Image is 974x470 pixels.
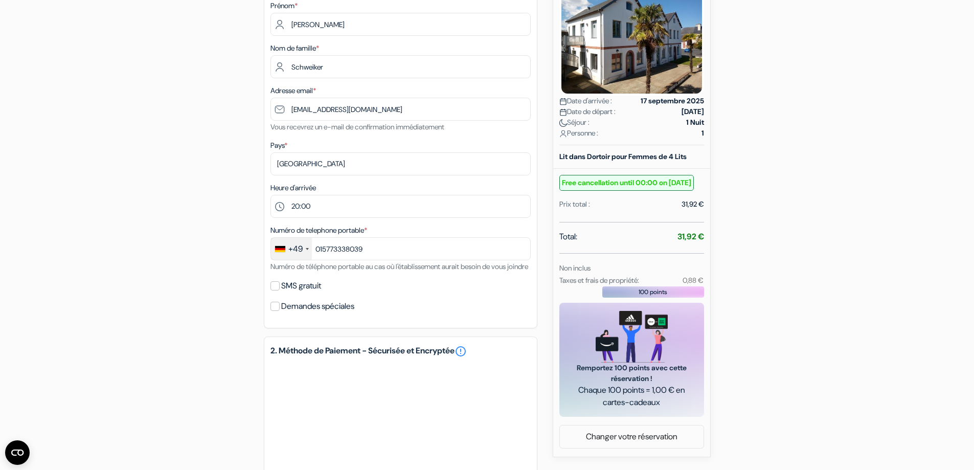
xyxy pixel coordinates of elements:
[559,128,598,139] span: Personne :
[559,199,590,210] div: Prix total :
[701,128,704,139] strong: 1
[270,122,444,131] small: Vous recevrez un e-mail de confirmation immédiatement
[270,225,367,236] label: Numéro de telephone portable
[559,175,694,191] small: Free cancellation until 00:00 on [DATE]
[270,237,531,260] input: 1512 3456789
[559,130,567,138] img: user_icon.svg
[682,199,704,210] div: 31,92 €
[5,440,30,465] button: CMP-Widget öffnen
[559,231,577,243] span: Total:
[559,98,567,105] img: calendar.svg
[686,117,704,128] strong: 1 Nuit
[270,13,531,36] input: Entrez votre prénom
[270,55,531,78] input: Entrer le nom de famille
[559,263,591,273] small: Non inclus
[572,384,692,409] span: Chaque 100 points = 1,00 € en cartes-cadeaux
[281,279,321,293] label: SMS gratuit
[639,287,667,297] span: 100 points
[288,243,303,255] div: +49
[270,345,531,357] h5: 2. Méthode de Paiement - Sécurisée et Encryptée
[270,98,531,121] input: Entrer adresse e-mail
[270,1,298,11] label: Prénom
[559,152,687,161] b: Lit dans Dortoir pour Femmes de 4 Lits
[270,183,316,193] label: Heure d'arrivée
[677,231,704,242] strong: 31,92 €
[572,363,692,384] span: Remportez 100 points avec cette réservation !
[270,140,287,151] label: Pays
[455,345,467,357] a: error_outline
[559,96,612,106] span: Date d'arrivée :
[270,43,319,54] label: Nom de famille
[641,96,704,106] strong: 17 septembre 2025
[271,238,312,260] div: Germany (Deutschland): +49
[559,117,590,128] span: Séjour :
[559,276,639,285] small: Taxes et frais de propriété:
[683,276,704,285] small: 0,88 €
[559,106,616,117] span: Date de départ :
[270,85,316,96] label: Adresse email
[560,427,704,446] a: Changer votre réservation
[559,108,567,116] img: calendar.svg
[559,119,567,127] img: moon.svg
[682,106,704,117] strong: [DATE]
[270,262,528,271] small: Numéro de téléphone portable au cas où l'établissement aurait besoin de vous joindre
[596,311,668,363] img: gift_card_hero_new.png
[281,299,354,314] label: Demandes spéciales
